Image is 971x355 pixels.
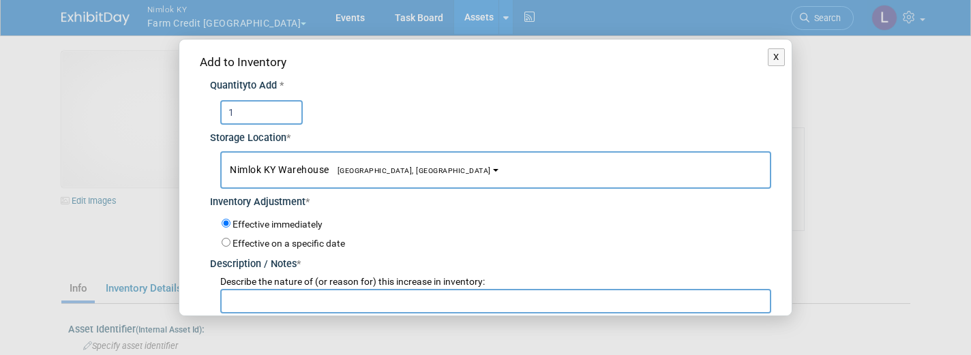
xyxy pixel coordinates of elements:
button: X [768,48,785,66]
label: Effective on a specific date [233,238,345,249]
div: Description / Notes [210,251,771,272]
button: Nimlok KY Warehouse[GEOGRAPHIC_DATA], [GEOGRAPHIC_DATA] [220,151,771,189]
span: to Add [248,80,277,91]
div: Inventory Adjustment [210,189,771,210]
div: Quantity [210,79,771,93]
label: Effective immediately [233,218,323,232]
span: Add to Inventory [200,55,286,69]
span: Describe the nature of (or reason for) this increase in inventory: [220,276,485,287]
span: Nimlok KY Warehouse [230,164,491,175]
div: Storage Location [210,125,771,146]
span: [GEOGRAPHIC_DATA], [GEOGRAPHIC_DATA] [329,166,491,175]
